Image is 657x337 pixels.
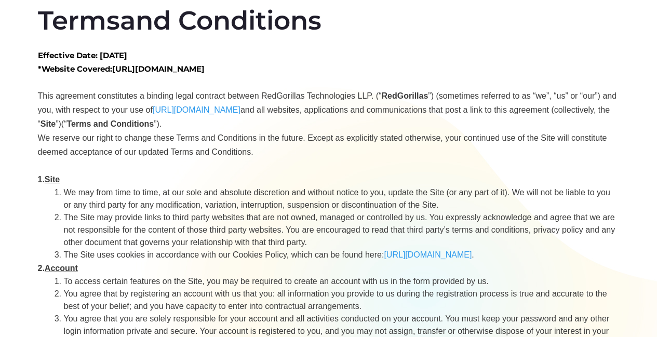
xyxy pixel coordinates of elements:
b: RedGorillas [382,91,428,100]
u: Site [45,175,60,184]
li: To access certain features on the Site, you may be required to create an account with us in the f... [64,275,620,288]
a: [URL][DOMAIN_NAME] [153,105,240,114]
b: Terms and Conditions [66,119,154,128]
a: [URL][DOMAIN_NAME] [384,250,472,259]
u: Account [45,264,78,273]
b: Effective Date: [DATE] [38,50,127,60]
li: We may from time to time, at our sole and absolute discretion and without notice to you, update t... [64,186,620,211]
b: Site [41,119,56,128]
li: You agree that by registering an account with us that you: all information you provide to us duri... [64,288,620,313]
b: 2. [38,264,78,273]
h2: Terms [38,5,620,36]
b: *Website Covered: [38,64,205,74]
a: [URL][DOMAIN_NAME] [112,64,205,74]
b: 1. [38,175,60,184]
p: We reserve our right to change these Terms and Conditions in the future. Except as explicitly sta... [38,131,620,159]
strong: and Conditions [120,5,321,36]
li: The Site uses cookies in accordance with our Cookies Policy, which can be found here: . [64,249,620,261]
li: The Site may provide links to third party websites that are not owned, managed or controlled by u... [64,211,620,249]
p: This agreement constitutes a binding legal contract between RedGorillas Technologies LLP. (“ ”) (... [38,89,620,131]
